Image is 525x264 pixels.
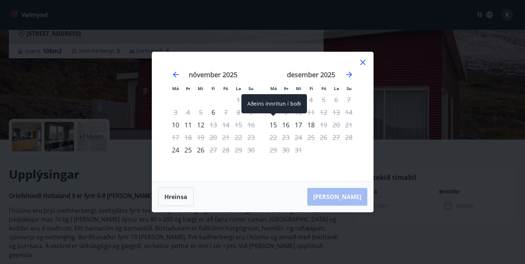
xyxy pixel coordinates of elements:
[296,86,301,91] small: Mi
[182,131,194,144] td: Not available. þriðjudagur, 18. nóvember 2025
[280,144,292,156] td: Not available. þriðjudagur, 30. desember 2025
[172,86,179,91] small: Má
[292,119,305,131] div: 17
[189,70,237,79] strong: nóvember 2025
[207,144,220,156] div: Aðeins útritun í boði
[292,93,305,106] td: Choose miðvikudagur, 3. desember 2025 as your check-in date. It’s available.
[245,119,257,131] td: Not available. sunnudagur, 16. nóvember 2025
[182,144,194,156] td: Choose þriðjudagur, 25. nóvember 2025 as your check-in date. It’s available.
[169,119,182,131] div: Aðeins innritun í boði
[267,144,280,156] td: Not available. mánudagur, 29. desember 2025
[280,119,292,131] td: Choose þriðjudagur, 16. desember 2025 as your check-in date. It’s available.
[342,106,355,119] td: Not available. sunnudagur, 14. desember 2025
[232,93,245,106] td: Not available. laugardagur, 1. nóvember 2025
[317,119,330,131] td: Not available. föstudagur, 19. desember 2025
[347,86,352,91] small: Su
[317,106,330,119] td: Not available. föstudagur, 12. desember 2025
[223,86,228,91] small: Fö
[342,119,355,131] td: Not available. sunnudagur, 21. desember 2025
[207,119,220,131] div: Aðeins útritun í boði
[232,106,245,119] td: Not available. laugardagur, 8. nóvember 2025
[241,94,307,113] div: Aðeins innritun í boði
[169,106,182,119] td: Not available. mánudagur, 3. nóvember 2025
[194,131,207,144] td: Not available. miðvikudagur, 19. nóvember 2025
[280,93,292,106] div: 2
[161,61,364,172] div: Calendar
[245,131,257,144] td: Not available. sunnudagur, 23. nóvember 2025
[198,86,203,91] small: Mi
[321,86,326,91] small: Fö
[317,119,330,131] div: Aðeins útritun í boði
[342,93,355,106] td: Not available. sunnudagur, 7. desember 2025
[232,144,245,156] td: Not available. laugardagur, 29. nóvember 2025
[236,86,241,91] small: La
[280,93,292,106] td: Choose þriðjudagur, 2. desember 2025 as your check-in date. It’s available.
[158,188,194,206] button: Hreinsa
[245,144,257,156] td: Not available. sunnudagur, 30. nóvember 2025
[305,93,317,106] div: Aðeins útritun í boði
[345,70,354,79] div: Move forward to switch to the next month.
[280,131,292,144] td: Not available. þriðjudagur, 23. desember 2025
[330,106,342,119] td: Not available. laugardagur, 13. desember 2025
[305,131,317,144] td: Not available. fimmtudagur, 25. desember 2025
[186,86,190,91] small: Þr
[330,93,342,106] td: Not available. laugardagur, 6. desember 2025
[292,144,305,156] td: Not available. miðvikudagur, 31. desember 2025
[220,106,232,119] div: Aðeins útritun í boði
[245,93,257,106] td: Not available. sunnudagur, 2. nóvember 2025
[169,119,182,131] td: Choose mánudagur, 10. nóvember 2025 as your check-in date. It’s available.
[207,106,220,119] td: Choose fimmtudagur, 6. nóvember 2025 as your check-in date. It’s available.
[211,86,215,91] small: Fi
[305,119,317,131] div: 18
[292,119,305,131] td: Choose miðvikudagur, 17. desember 2025 as your check-in date. It’s available.
[305,93,317,106] td: Not available. fimmtudagur, 4. desember 2025
[248,86,254,91] small: Su
[194,144,207,156] td: Choose miðvikudagur, 26. nóvember 2025 as your check-in date. It’s available.
[169,144,182,156] td: Choose mánudagur, 24. nóvember 2025 as your check-in date. It’s available.
[305,119,317,131] td: Choose fimmtudagur, 18. desember 2025 as your check-in date. It’s available.
[284,86,288,91] small: Þr
[194,119,207,131] div: 12
[194,119,207,131] td: Choose miðvikudagur, 12. nóvember 2025 as your check-in date. It’s available.
[330,131,342,144] td: Not available. laugardagur, 27. desember 2025
[182,144,194,156] div: 25
[220,106,232,119] td: Not available. föstudagur, 7. nóvember 2025
[182,119,194,131] td: Choose þriðjudagur, 11. nóvember 2025 as your check-in date. It’s available.
[220,131,232,144] td: Not available. föstudagur, 21. nóvember 2025
[317,93,330,106] td: Not available. föstudagur, 5. desember 2025
[310,86,313,91] small: Fi
[169,144,182,156] div: Aðeins innritun í boði
[169,131,182,144] td: Not available. mánudagur, 17. nóvember 2025
[220,144,232,156] td: Not available. föstudagur, 28. nóvember 2025
[232,131,245,144] td: Not available. laugardagur, 22. nóvember 2025
[232,119,245,131] td: Not available. laugardagur, 15. nóvember 2025
[220,119,232,131] td: Not available. föstudagur, 14. nóvember 2025
[171,70,180,79] div: Move backward to switch to the previous month.
[305,106,317,119] td: Not available. fimmtudagur, 11. desember 2025
[267,93,280,106] div: Aðeins innritun í boði
[194,106,207,119] td: Not available. miðvikudagur, 5. nóvember 2025
[267,93,280,106] td: Choose mánudagur, 1. desember 2025 as your check-in date. It’s available.
[334,86,339,91] small: La
[280,119,292,131] div: 16
[292,93,305,106] div: 3
[292,131,305,144] td: Not available. miðvikudagur, 24. desember 2025
[287,70,335,79] strong: desember 2025
[330,119,342,131] td: Not available. laugardagur, 20. desember 2025
[207,106,220,119] div: Aðeins innritun í boði
[342,131,355,144] td: Not available. sunnudagur, 28. desember 2025
[207,131,220,144] td: Not available. fimmtudagur, 20. nóvember 2025
[182,119,194,131] div: 11
[267,131,280,144] td: Not available. mánudagur, 22. desember 2025
[267,119,280,131] td: Choose mánudagur, 15. desember 2025 as your check-in date. It’s available.
[207,119,220,131] td: Not available. fimmtudagur, 13. nóvember 2025
[182,106,194,119] td: Not available. þriðjudagur, 4. nóvember 2025
[194,144,207,156] div: 26
[267,119,280,131] div: Aðeins innritun í boði
[317,131,330,144] td: Not available. föstudagur, 26. desember 2025
[207,144,220,156] td: Not available. fimmtudagur, 27. nóvember 2025
[270,86,277,91] small: Má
